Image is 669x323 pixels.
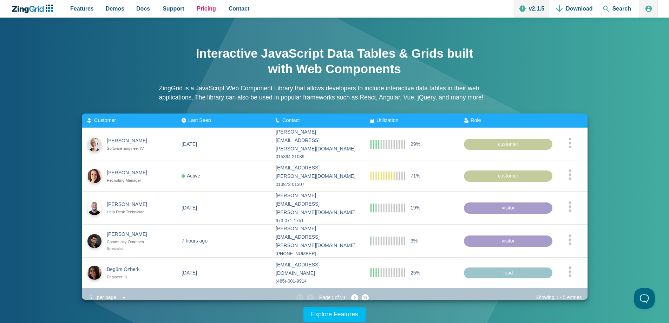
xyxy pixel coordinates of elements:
div: [PERSON_NAME] [107,169,153,177]
div: [PHONE_NUMBER] [276,250,359,257]
div: [DATE] [182,140,197,148]
div: Engineer III [107,274,153,280]
div: Recruiting Manager [107,177,153,183]
span: Contact [282,117,300,123]
div: [EMAIL_ADDRESS][PERSON_NAME][DOMAIN_NAME] [276,164,359,181]
div: 015394 21089 [276,153,359,161]
div: Community Outreach Specialist [107,238,153,252]
zg-button: firstpage [296,294,303,301]
zg-button: lastpage [362,294,369,301]
div: [PERSON_NAME] [107,230,153,239]
span: 29% [411,140,420,148]
zg-text: 19 [340,296,345,300]
div: Showing - entries [536,293,582,302]
div: customer [464,138,552,150]
iframe: Help Scout Beacon - Open [634,288,655,309]
span: of [335,293,339,302]
div: [PERSON_NAME][EMAIL_ADDRESS][PERSON_NAME][DOMAIN_NAME] [276,128,359,153]
a: ZingChart Logo. Click to return to the homepage [11,5,57,13]
div: [PERSON_NAME] [107,200,153,209]
zg-text: 1 [555,295,560,300]
span: Contact [229,4,250,13]
div: Begüm Özberk [107,265,153,274]
span: Docs [136,4,150,13]
zg-text: 1 [332,296,334,300]
div: Active [182,172,200,180]
div: lead [464,267,552,278]
div: [PERSON_NAME] [107,137,153,145]
span: 19% [411,204,420,212]
div: 7 hours ago [182,237,208,245]
zg-text: 5 [562,295,567,300]
zg-button: nextpage [348,294,358,301]
span: Pricing [197,4,216,13]
div: 013873 01307 [276,181,359,188]
div: [PERSON_NAME][EMAIL_ADDRESS][PERSON_NAME][DOMAIN_NAME] [276,192,359,217]
span: 3% [411,237,418,245]
div: customer [464,170,552,182]
span: Features [70,4,94,13]
p: ZingGrid is a JavaScript Web Component Library that allows developers to include interactive data... [159,84,510,102]
div: 5 [87,293,94,303]
div: [DATE] [182,269,197,277]
span: Demos [106,4,124,13]
div: visitor [464,202,552,214]
h1: Interactive JavaScript Data Tables & Grids built with Web Components [194,46,475,77]
zg-button: prevpage [307,294,317,301]
div: per page [94,293,119,303]
span: 71% [411,172,420,180]
div: visitor [464,235,552,247]
div: [DATE] [182,204,197,212]
span: Role [471,117,481,123]
a: Explore Features [303,307,366,322]
span: Utilization [376,117,398,123]
span: 25% [411,269,420,277]
div: 973-071-1751 [276,217,359,224]
div: (485)-001-9914 [276,277,359,285]
span: Last Seen [188,117,211,123]
span: Page [319,293,331,302]
span: Support [163,4,184,13]
span: Customer [94,117,116,123]
div: [PERSON_NAME][EMAIL_ADDRESS][PERSON_NAME][DOMAIN_NAME] [276,225,359,250]
div: Software Engineer IV [107,145,153,152]
div: [EMAIL_ADDRESS][DOMAIN_NAME] [276,261,359,278]
div: Help Desk Technician [107,209,153,215]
